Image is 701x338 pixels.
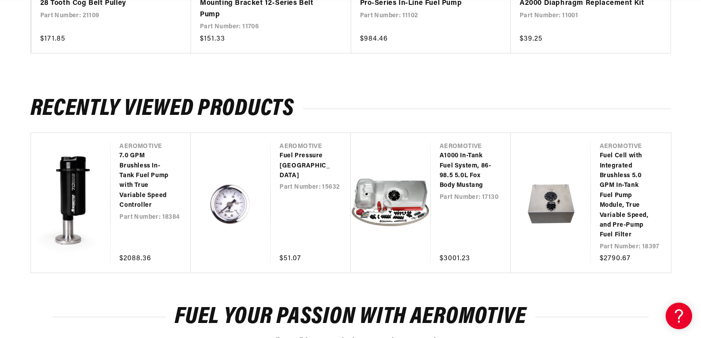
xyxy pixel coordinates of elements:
a: Fuel Pressure [GEOGRAPHIC_DATA] [280,151,333,181]
a: 7.0 GPM Brushless In-Tank Fuel Pump with True Variable Speed Controller [119,151,173,210]
a: Fuel Cell with Integrated Brushless 5.0 GPM In-Tank Fuel Pump Module, True Variable Speed, and Pr... [600,151,653,240]
a: A1000 In-Tank Fuel System, 86-98.5 5.0L Fox Body Mustang [440,151,493,191]
h2: Fuel Your Passion with Aeromotive [53,307,649,327]
h2: Recently Viewed Products [31,99,671,119]
ul: Slider [31,133,671,273]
